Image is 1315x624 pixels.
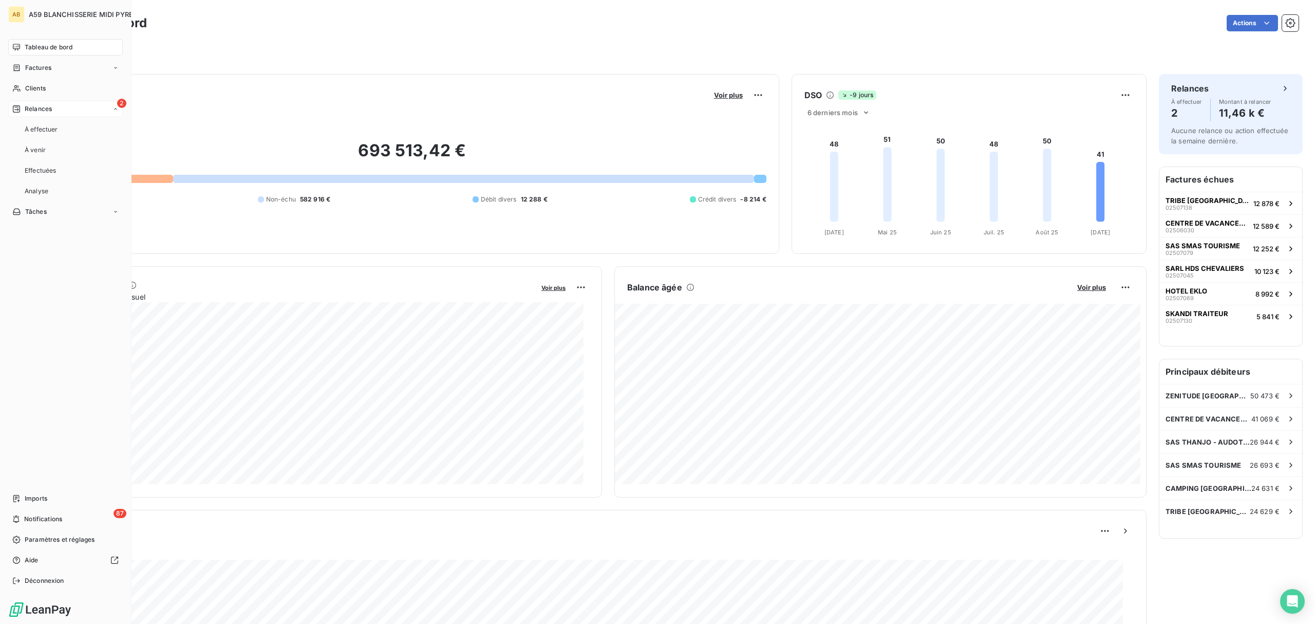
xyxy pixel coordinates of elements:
h6: Relances [1171,82,1209,95]
button: Voir plus [538,283,569,292]
span: Voir plus [714,91,743,99]
span: 26 693 € [1250,461,1280,469]
span: 24 629 € [1250,507,1280,516]
button: SKANDI TRAITEUR025071305 841 € [1159,305,1302,327]
span: Factures [25,63,51,72]
h6: Factures échues [1159,167,1302,192]
span: Clients [25,84,46,93]
span: À effectuer [1171,99,1202,105]
button: HOTEL EKLO025070698 992 € [1159,282,1302,305]
span: 6 derniers mois [807,108,858,117]
button: TRIBE [GEOGRAPHIC_DATA]0250713812 878 € [1159,192,1302,214]
button: SARL HDS CHEVALIERS0250704510 123 € [1159,260,1302,282]
div: AB [8,6,25,23]
span: 2 [117,99,126,108]
button: CENTRE DE VACANCES CCAS0250603012 589 € [1159,214,1302,237]
span: CAMPING [GEOGRAPHIC_DATA] [1166,484,1251,492]
span: 87 [114,509,126,518]
span: TRIBE [GEOGRAPHIC_DATA] [1166,196,1249,205]
span: Aide [25,556,39,565]
span: 24 631 € [1251,484,1280,492]
span: 12 589 € [1253,222,1280,230]
span: 12 288 € [521,195,548,204]
tspan: [DATE] [824,229,844,236]
span: 02507045 [1166,272,1194,279]
img: Logo LeanPay [8,601,72,618]
h6: Principaux débiteurs [1159,359,1302,384]
tspan: Juin 25 [930,229,951,236]
span: À effectuer [25,125,58,134]
span: 02507079 [1166,250,1193,256]
span: Analyse [25,187,48,196]
span: -8 214 € [740,195,766,204]
h4: 11,46 k € [1219,105,1271,121]
h4: 2 [1171,105,1202,121]
span: -9 jours [838,90,876,100]
span: 12 878 € [1253,199,1280,208]
span: Notifications [24,515,62,524]
span: 02507130 [1166,318,1192,324]
span: 5 841 € [1256,313,1280,321]
span: 10 123 € [1254,267,1280,276]
span: 12 252 € [1253,245,1280,253]
span: SKANDI TRAITEUR [1166,309,1228,318]
a: Aide [8,552,123,568]
span: A59 BLANCHISSERIE MIDI PYRENEES [29,10,151,19]
tspan: [DATE] [1091,229,1110,236]
span: 582 916 € [300,195,330,204]
span: Imports [25,494,47,503]
span: HOTEL EKLO [1166,287,1207,295]
span: TRIBE [GEOGRAPHIC_DATA] [1166,507,1250,516]
span: 26 944 € [1250,438,1280,446]
span: 02507138 [1166,205,1192,211]
tspan: Mai 25 [878,229,897,236]
button: SAS SMAS TOURISME0250707912 252 € [1159,237,1302,260]
span: 41 069 € [1251,415,1280,423]
span: SARL HDS CHEVALIERS [1166,264,1244,272]
span: 50 473 € [1250,392,1280,400]
div: Open Intercom Messenger [1280,589,1305,614]
h2: 693 513,42 € [58,140,766,171]
span: Paramètres et réglages [25,535,95,544]
span: SAS SMAS TOURISME [1166,242,1240,250]
span: CENTRE DE VACANCES CCAS [1166,219,1249,227]
span: À venir [25,145,46,155]
span: 02507069 [1166,295,1194,301]
button: Actions [1227,15,1278,31]
span: Débit divers [481,195,517,204]
span: Tableau de bord [25,43,72,52]
h6: DSO [804,89,822,101]
span: Montant à relancer [1219,99,1271,105]
tspan: Août 25 [1036,229,1058,236]
h6: Balance âgée [627,281,682,293]
span: 8 992 € [1255,290,1280,298]
button: Voir plus [711,90,746,100]
span: Crédit divers [698,195,737,204]
span: Aucune relance ou action effectuée la semaine dernière. [1171,126,1288,145]
span: SAS SMAS TOURISME [1166,461,1242,469]
span: Non-échu [266,195,296,204]
span: Déconnexion [25,576,64,585]
span: SAS THANJO - AUDOTEL [1166,438,1250,446]
tspan: Juil. 25 [983,229,1004,236]
span: Effectuées [25,166,57,175]
span: Tâches [25,207,47,216]
span: CENTRE DE VACANCES CCAS [1166,415,1251,423]
span: Voir plus [1077,283,1106,291]
span: 02506030 [1166,227,1194,233]
span: Relances [25,104,52,114]
span: ZENITUDE [GEOGRAPHIC_DATA] [1166,392,1250,400]
button: Voir plus [1074,283,1109,292]
span: Chiffre d'affaires mensuel [58,291,534,302]
span: Voir plus [541,284,566,291]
